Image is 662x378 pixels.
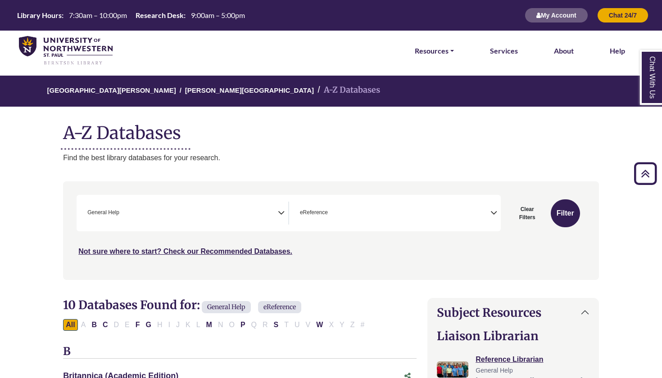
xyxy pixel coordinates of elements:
[415,45,454,57] a: Resources
[271,319,281,331] button: Filter Results S
[63,116,599,143] h1: A-Z Databases
[63,319,77,331] button: All
[204,319,215,331] button: Filter Results M
[490,45,518,57] a: Services
[143,319,154,331] button: Filter Results G
[437,361,468,378] img: Reference Librarian
[121,210,125,217] textarea: Search
[63,76,599,107] nav: breadcrumb
[100,319,111,331] button: Filter Results C
[476,367,513,374] span: General Help
[202,301,251,313] span: General Help
[476,355,543,363] a: Reference Librarian
[314,84,380,97] li: A-Z Databases
[14,10,249,19] table: Hours Today
[554,45,574,57] a: About
[63,181,599,279] nav: Search filters
[19,36,113,66] img: library_home
[525,11,588,19] a: My Account
[437,329,589,343] h2: Liaison Librarian
[87,208,119,217] span: General Help
[47,85,176,94] a: [GEOGRAPHIC_DATA][PERSON_NAME]
[14,10,249,21] a: Hours Today
[191,11,245,19] span: 9:00am – 5:00pm
[63,297,200,312] span: 10 Databases Found for:
[506,199,549,227] button: Clear Filters
[313,319,326,331] button: Filter Results W
[69,11,127,19] span: 7:30am – 10:00pm
[610,45,625,57] a: Help
[330,210,334,217] textarea: Search
[525,8,588,23] button: My Account
[133,319,143,331] button: Filter Results F
[63,320,368,328] div: Alpha-list to filter by first letter of database name
[78,247,292,255] a: Not sure where to start? Check our Recommended Databases.
[428,298,599,327] button: Subject Resources
[300,208,328,217] span: eReference
[597,8,648,23] button: Chat 24/7
[63,152,599,164] p: Find the best library databases for your research.
[185,85,314,94] a: [PERSON_NAME][GEOGRAPHIC_DATA]
[238,319,248,331] button: Filter Results P
[258,301,301,313] span: eReference
[63,345,417,359] h3: B
[551,199,580,227] button: Submit for Search Results
[89,319,100,331] button: Filter Results B
[132,10,186,20] th: Research Desk:
[84,208,119,217] li: General Help
[296,208,328,217] li: eReference
[631,167,660,180] a: Back to Top
[14,10,64,20] th: Library Hours:
[597,11,648,19] a: Chat 24/7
